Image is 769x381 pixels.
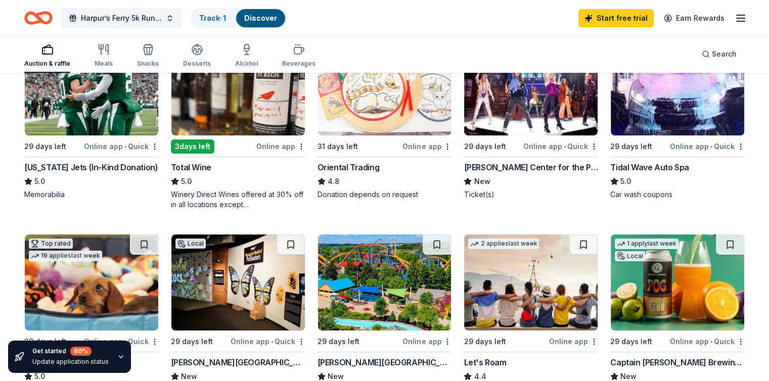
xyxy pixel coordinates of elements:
[611,234,744,330] img: Image for Captain Lawrence Brewing Company
[199,14,226,22] a: Track· 1
[32,347,109,356] div: Get started
[694,44,745,64] button: Search
[124,142,126,151] span: •
[468,239,539,249] div: 2 applies last week
[578,9,654,27] a: Start free trial
[29,251,102,261] div: 19 applies last week
[183,60,211,68] div: Desserts
[171,39,305,210] a: Image for Total WineTop rated8 applieslast week3days leftOnline appTotal Wine5.0Winery Direct Win...
[24,39,70,73] button: Auction & raffle
[95,60,113,68] div: Meals
[137,60,159,68] div: Snacks
[318,336,359,348] div: 29 days left
[24,6,53,30] a: Home
[25,234,158,330] img: Image for BarkBox
[464,189,598,200] div: Ticket(s)
[84,140,159,153] div: Online app Quick
[25,39,158,135] img: Image for New York Jets (In-Kind Donation)
[318,140,358,153] div: 31 days left
[464,356,506,368] div: Let's Roam
[24,161,158,173] div: [US_STATE] Jets (In-Kind Donation)
[137,39,159,73] button: Snacks
[282,60,315,68] div: Beverages
[171,161,211,173] div: Total Wine
[171,139,214,154] div: 3 days left
[318,356,452,368] div: [PERSON_NAME][GEOGRAPHIC_DATA]
[318,161,380,173] div: Oriental Trading
[615,239,678,249] div: 1 apply last week
[70,347,92,356] div: 80 %
[190,8,286,28] button: Track· 1Discover
[235,60,258,68] div: Alcohol
[24,140,66,153] div: 29 days left
[474,175,490,187] span: New
[615,251,645,261] div: Local
[402,335,451,348] div: Online app
[183,39,211,73] button: Desserts
[175,239,206,249] div: Local
[464,234,598,330] img: Image for Let's Roam
[318,234,451,330] img: Image for Dorney Park & Wildwater Kingdom
[32,358,109,366] div: Update application status
[710,338,712,346] span: •
[328,175,339,187] span: 4.8
[24,60,70,68] div: Auction & raffle
[24,189,159,200] div: Memorabilia
[81,12,162,24] span: Harpur’s Ferry 5k Run/Walk for [MEDICAL_DATA]
[256,140,305,153] div: Online app
[318,39,451,135] img: Image for Oriental Trading
[670,140,745,153] div: Online app Quick
[610,39,745,200] a: Image for Tidal Wave Auto Spa3 applieslast week29 days leftOnline app•QuickTidal Wave Auto Spa5.0...
[464,39,598,135] img: Image for Tilles Center for the Performing Arts
[610,336,652,348] div: 29 days left
[464,336,506,348] div: 29 days left
[171,234,305,330] img: Image for Milton J. Rubenstein Museum of Science & Technology
[611,39,744,135] img: Image for Tidal Wave Auto Spa
[610,161,689,173] div: Tidal Wave Auto Spa
[710,142,712,151] span: •
[171,356,305,368] div: [PERSON_NAME][GEOGRAPHIC_DATA]
[549,335,598,348] div: Online app
[464,140,506,153] div: 29 days left
[34,175,45,187] span: 5.0
[95,39,113,73] button: Meals
[282,39,315,73] button: Beverages
[318,189,452,200] div: Donation depends on request
[564,142,566,151] span: •
[318,39,452,200] a: Image for Oriental TradingTop rated16 applieslast week31 days leftOnline appOriental Trading4.8Do...
[402,140,451,153] div: Online app
[235,39,258,73] button: Alcohol
[231,335,305,348] div: Online app Quick
[610,189,745,200] div: Car wash coupons
[658,9,731,27] a: Earn Rewards
[523,140,598,153] div: Online app Quick
[171,39,305,135] img: Image for Total Wine
[171,189,305,210] div: Winery Direct Wines offered at 30% off in all locations except [GEOGRAPHIC_DATA], [GEOGRAPHIC_DAT...
[620,175,631,187] span: 5.0
[181,175,192,187] span: 5.0
[61,8,182,28] button: Harpur’s Ferry 5k Run/Walk for [MEDICAL_DATA]
[29,239,73,249] div: Top rated
[171,336,213,348] div: 29 days left
[244,14,277,22] a: Discover
[464,161,598,173] div: [PERSON_NAME] Center for the Performing Arts
[464,39,598,200] a: Image for Tilles Center for the Performing ArtsLocal29 days leftOnline app•Quick[PERSON_NAME] Cen...
[610,140,652,153] div: 29 days left
[271,338,273,346] span: •
[670,335,745,348] div: Online app Quick
[24,39,159,200] a: Image for New York Jets (In-Kind Donation)Top rated1 applylast week29 days leftOnline app•Quick[U...
[712,48,737,60] span: Search
[610,356,745,368] div: Captain [PERSON_NAME] Brewing Company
